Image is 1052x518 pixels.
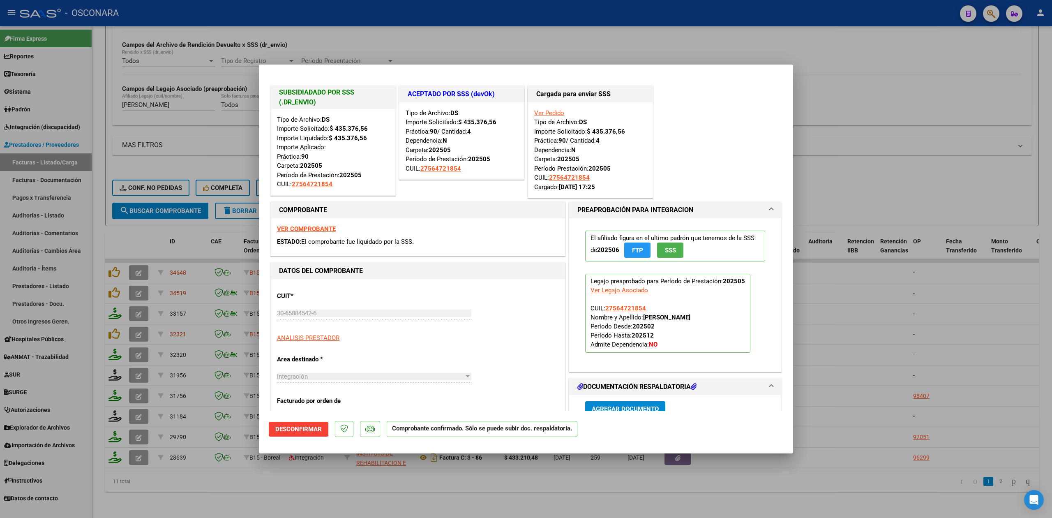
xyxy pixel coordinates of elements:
span: Desconfirmar [275,425,322,433]
strong: 202505 [468,155,490,163]
button: FTP [624,243,651,258]
button: Desconfirmar [269,422,328,437]
div: PREAPROBACIÓN PARA INTEGRACION [569,218,781,372]
strong: 90 [430,128,437,135]
span: CUIL: Nombre y Apellido: Período Desde: Período Hasta: Admite Dependencia: [591,305,690,348]
strong: 202505 [339,171,362,179]
strong: 202505 [588,165,611,172]
strong: N [443,137,447,144]
span: SSS [665,247,676,254]
strong: 202505 [723,277,745,285]
span: ESTADO: [277,238,301,245]
strong: DS [579,118,587,126]
strong: 202505 [429,146,451,154]
div: Tipo de Archivo: Importe Solicitado: Importe Liquidado: Importe Aplicado: Práctica: Carpeta: Perí... [277,115,389,189]
h1: PREAPROBACIÓN PARA INTEGRACION [577,205,693,215]
p: Legajo preaprobado para Período de Prestación: [585,274,750,353]
span: Agregar Documento [592,405,659,413]
strong: COMPROBANTE [279,206,327,214]
h1: ACEPTADO POR SSS (devOk) [408,89,516,99]
strong: 90 [558,137,566,144]
strong: $ 435.376,56 [330,125,368,132]
span: 27564721854 [292,180,332,188]
p: El afiliado figura en el ultimo padrón que tenemos de la SSS de [585,231,765,261]
span: 27564721854 [605,305,646,312]
h1: DOCUMENTACIÓN RESPALDATORIA [577,382,697,392]
strong: $ 435.376,56 [458,118,496,126]
span: FTP [632,247,643,254]
button: SSS [657,243,683,258]
strong: 90 [301,153,309,160]
div: Ver Legajo Asociado [591,286,648,295]
div: Open Intercom Messenger [1024,490,1044,510]
strong: N [571,146,576,154]
span: El comprobante fue liquidado por la SSS. [301,238,414,245]
a: Ver Pedido [534,109,564,117]
div: Tipo de Archivo: Importe Solicitado: Práctica: / Cantidad: Dependencia: Carpeta: Período Prestaci... [534,109,646,192]
strong: [PERSON_NAME] [643,314,690,321]
strong: 202512 [632,332,654,339]
h1: Cargada para enviar SSS [536,89,644,99]
p: CUIT [277,291,362,301]
strong: 202506 [597,246,619,254]
mat-expansion-panel-header: PREAPROBACIÓN PARA INTEGRACION [569,202,781,218]
button: Agregar Documento [585,401,665,416]
strong: [DATE] 17:25 [559,183,595,191]
strong: DATOS DEL COMPROBANTE [279,267,363,275]
strong: 4 [467,128,471,135]
h1: SUBSIDIADADO POR SSS (.DR_ENVIO) [279,88,387,107]
strong: DS [450,109,458,117]
strong: DS [322,116,330,123]
strong: 202505 [557,155,579,163]
span: 27564721854 [420,165,461,172]
span: ANALISIS PRESTADOR [277,334,339,342]
span: 27564721854 [549,174,590,181]
strong: $ 435.376,56 [587,128,625,135]
strong: $ 435.376,56 [329,134,367,142]
span: Integración [277,373,308,380]
a: VER COMPROBANTE [277,225,336,233]
strong: 4 [596,137,600,144]
strong: 202502 [632,323,655,330]
strong: NO [649,341,657,348]
p: Comprobante confirmado. Sólo se puede subir doc. respaldatoria. [387,421,577,437]
strong: 202505 [300,162,322,169]
p: Area destinado * [277,355,362,364]
div: Tipo de Archivo: Importe Solicitado: Práctica: / Cantidad: Dependencia: Carpeta: Período de Prest... [406,109,518,173]
p: Facturado por orden de [277,396,362,406]
mat-expansion-panel-header: DOCUMENTACIÓN RESPALDATORIA [569,379,781,395]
